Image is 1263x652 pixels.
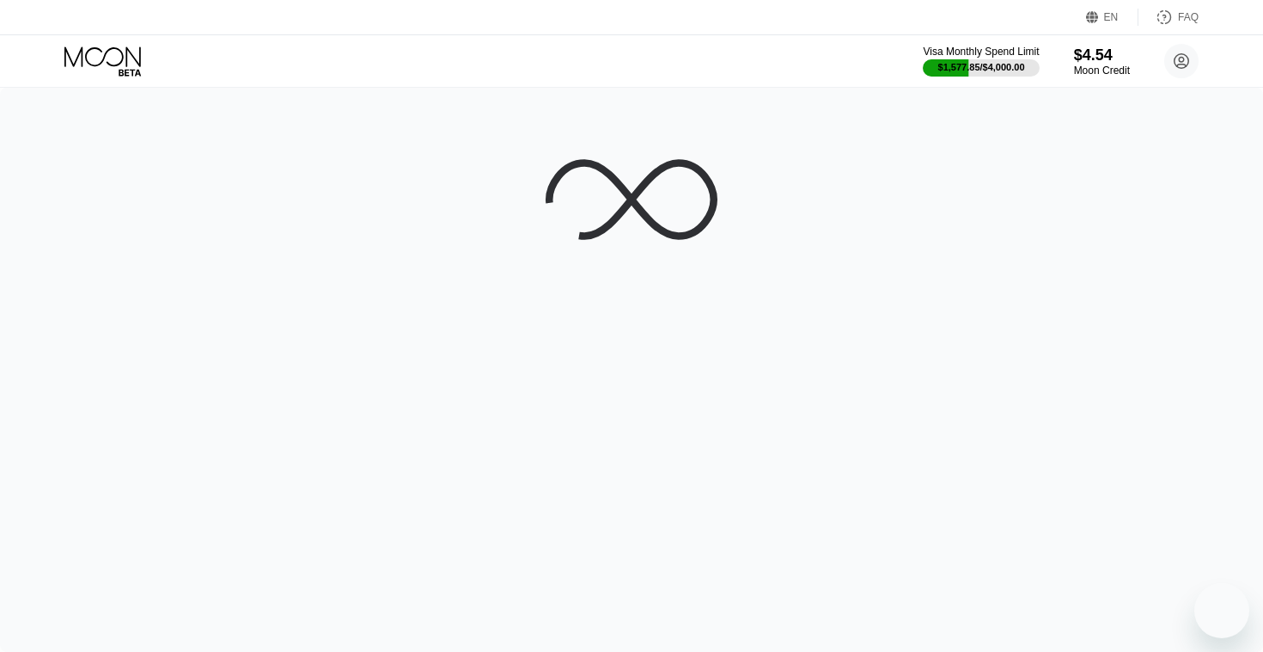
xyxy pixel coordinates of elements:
div: $4.54 [1074,46,1130,65]
div: Visa Monthly Spend Limit [923,46,1039,58]
div: $4.54Moon Credit [1074,46,1130,77]
iframe: Number of unread messages [1218,580,1253,597]
div: FAQ [1138,9,1199,26]
div: FAQ [1178,11,1199,23]
div: Moon Credit [1074,65,1130,77]
div: $1,577.85 / $4,000.00 [938,62,1025,72]
iframe: Button to launch messaging window, 1 unread message [1194,583,1249,638]
div: Visa Monthly Spend Limit$1,577.85/$4,000.00 [923,46,1039,77]
div: EN [1086,9,1138,26]
div: EN [1104,11,1119,23]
